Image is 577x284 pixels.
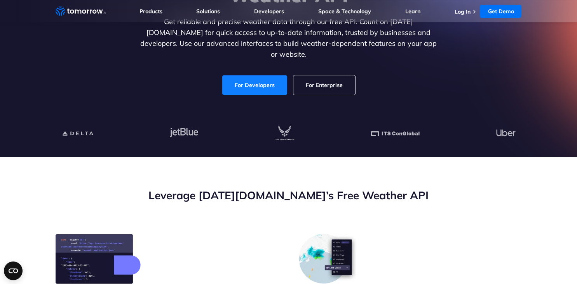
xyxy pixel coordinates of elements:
[4,261,23,280] button: Open CMP widget
[254,8,284,15] a: Developers
[222,75,287,95] a: For Developers
[480,5,521,18] a: Get Demo
[139,16,439,60] p: Get reliable and precise weather data through our free API. Count on [DATE][DOMAIN_NAME] for quic...
[56,188,522,203] h2: Leverage [DATE][DOMAIN_NAME]’s Free Weather API
[318,8,371,15] a: Space & Technology
[196,8,220,15] a: Solutions
[56,5,106,17] a: Home link
[405,8,420,15] a: Learn
[293,75,355,95] a: For Enterprise
[139,8,162,15] a: Products
[454,8,470,15] a: Log In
